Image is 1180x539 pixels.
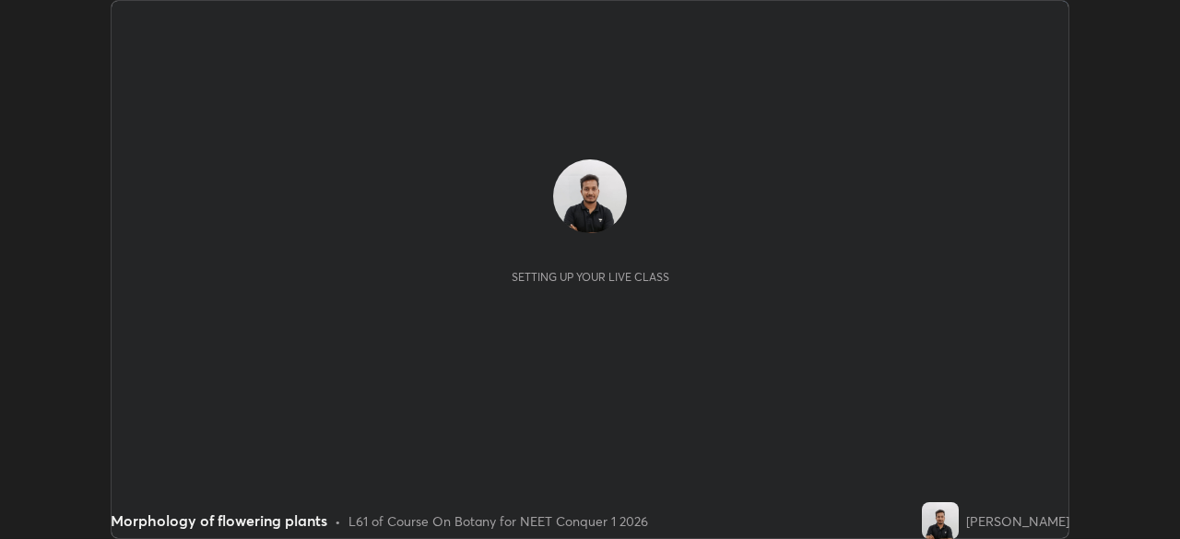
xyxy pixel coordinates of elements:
[111,510,327,532] div: Morphology of flowering plants
[335,511,341,531] div: •
[553,159,627,233] img: c49c0c93d85048bcae459b4d218764b0.jpg
[922,502,959,539] img: c49c0c93d85048bcae459b4d218764b0.jpg
[512,270,669,284] div: Setting up your live class
[348,511,648,531] div: L61 of Course On Botany for NEET Conquer 1 2026
[966,511,1069,531] div: [PERSON_NAME]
